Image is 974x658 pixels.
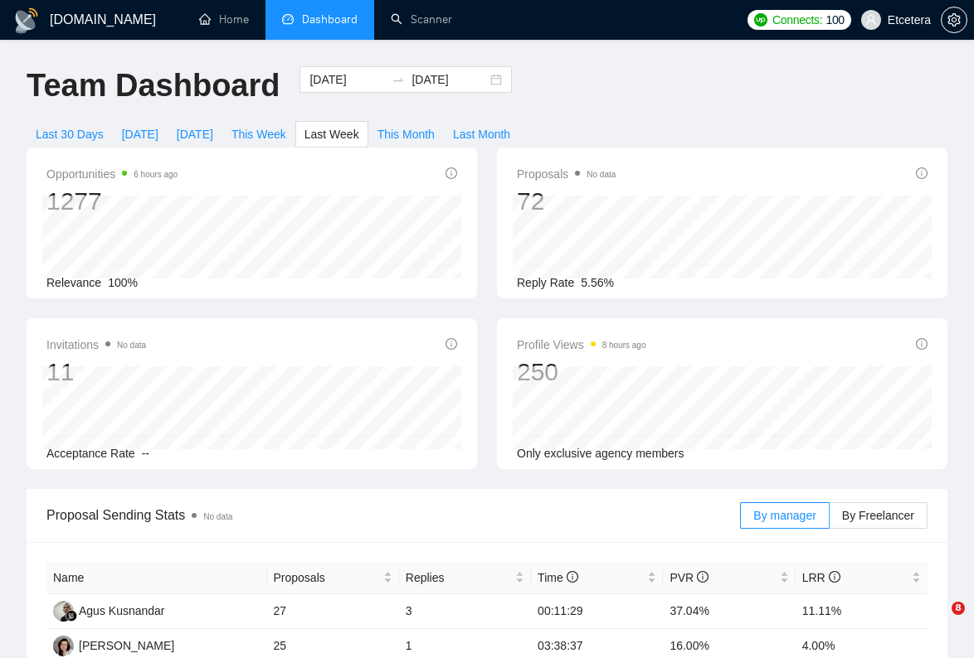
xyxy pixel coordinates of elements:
[142,447,149,460] span: --
[203,512,232,521] span: No data
[46,505,740,525] span: Proposal Sending Stats
[392,73,405,86] span: to
[66,610,77,622] img: gigradar-bm.png
[517,356,646,388] div: 250
[406,568,512,587] span: Replies
[295,121,368,148] button: Last Week
[772,11,822,29] span: Connects:
[377,125,435,143] span: This Month
[36,125,104,143] span: Last 30 Days
[267,562,399,594] th: Proposals
[304,125,359,143] span: Last Week
[134,170,178,179] time: 6 hours ago
[46,276,101,289] span: Relevance
[581,276,614,289] span: 5.56%
[453,125,510,143] span: Last Month
[399,594,531,629] td: 3
[446,167,457,179] span: info-circle
[222,121,295,148] button: This Week
[309,70,385,89] input: Start date
[918,602,957,641] iframe: Intercom live chat
[302,12,358,27] span: Dashboard
[267,594,399,629] td: 27
[952,602,965,615] span: 8
[916,167,928,179] span: info-circle
[602,341,646,350] time: 8 hours ago
[53,601,74,622] img: AK
[941,13,967,27] a: setting
[46,186,178,217] div: 1277
[517,276,574,289] span: Reply Rate
[663,594,795,629] td: 37.04%
[46,562,267,594] th: Name
[53,636,74,656] img: TT
[517,186,616,217] div: 72
[517,335,646,355] span: Profile Views
[446,338,457,350] span: info-circle
[796,594,928,629] td: 11.11%
[391,12,452,27] a: searchScanner
[392,73,405,86] span: swap-right
[46,356,146,388] div: 11
[399,562,531,594] th: Replies
[916,338,928,350] span: info-circle
[753,509,816,522] span: By manager
[802,571,840,584] span: LRR
[79,602,165,620] div: Agus Kusnandar
[199,12,249,27] a: homeHome
[177,125,213,143] span: [DATE]
[117,341,146,350] span: No data
[825,11,844,29] span: 100
[53,638,174,651] a: TT[PERSON_NAME]
[697,571,709,583] span: info-circle
[567,571,578,583] span: info-circle
[53,603,165,617] a: AKAgus Kusnandar
[531,594,663,629] td: 00:11:29
[587,170,616,179] span: No data
[842,509,914,522] span: By Freelancer
[46,447,135,460] span: Acceptance Rate
[113,121,168,148] button: [DATE]
[27,121,113,148] button: Last 30 Days
[274,568,380,587] span: Proposals
[368,121,444,148] button: This Month
[108,276,138,289] span: 100%
[444,121,519,148] button: Last Month
[670,571,709,584] span: PVR
[517,447,684,460] span: Only exclusive agency members
[79,636,174,655] div: [PERSON_NAME]
[942,13,967,27] span: setting
[754,13,767,27] img: upwork-logo.png
[27,66,280,105] h1: Team Dashboard
[13,7,40,34] img: logo
[941,7,967,33] button: setting
[829,571,840,583] span: info-circle
[865,14,877,26] span: user
[538,571,577,584] span: Time
[122,125,158,143] span: [DATE]
[168,121,222,148] button: [DATE]
[46,335,146,355] span: Invitations
[282,13,294,25] span: dashboard
[412,70,487,89] input: End date
[517,164,616,184] span: Proposals
[46,164,178,184] span: Opportunities
[231,125,286,143] span: This Week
